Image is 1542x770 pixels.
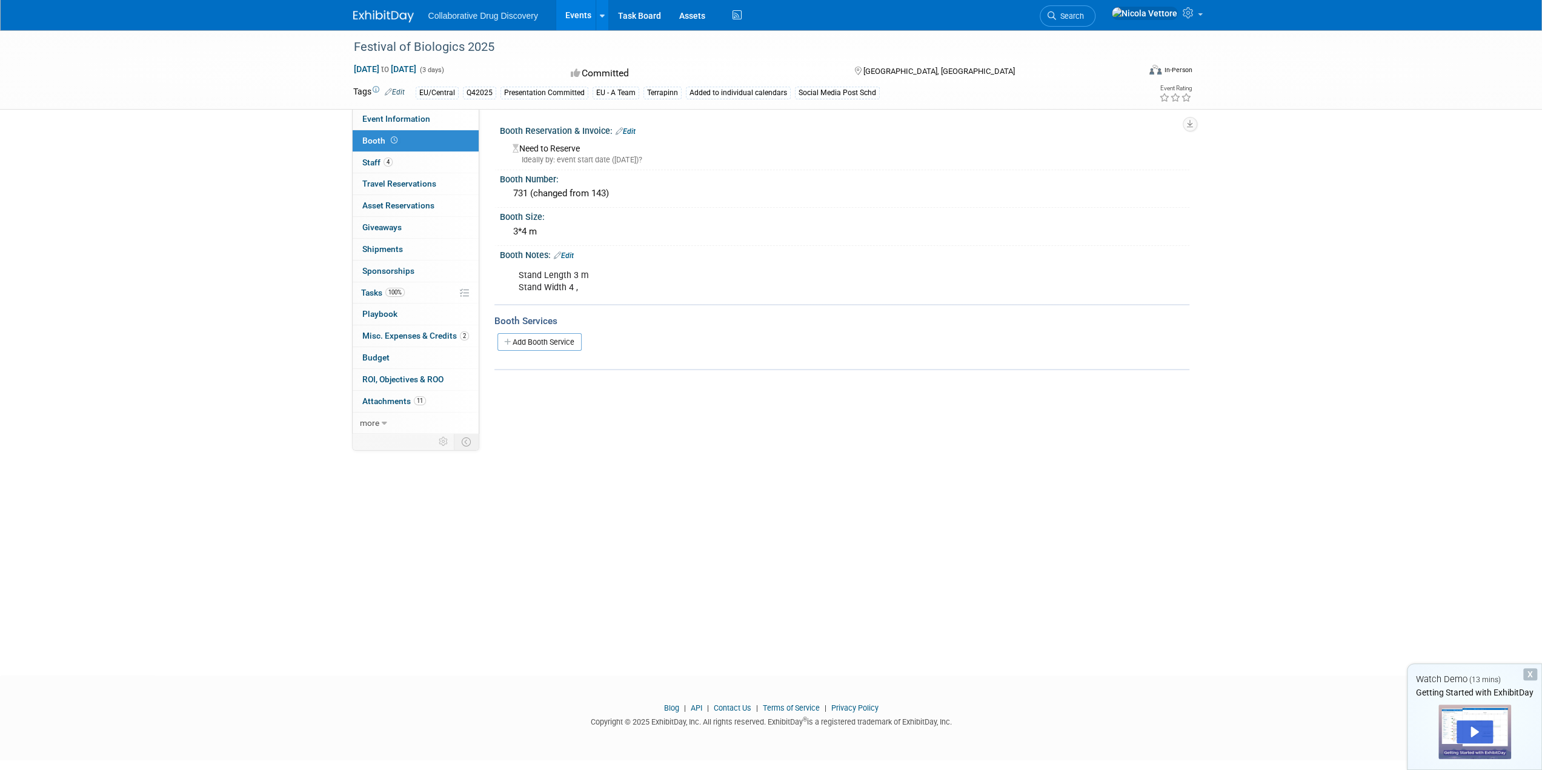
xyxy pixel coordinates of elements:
[1469,675,1501,684] span: (13 mins)
[353,261,479,282] a: Sponsorships
[863,67,1015,76] span: [GEOGRAPHIC_DATA], [GEOGRAPHIC_DATA]
[643,87,682,99] div: Terrapinn
[433,434,454,450] td: Personalize Event Tab Strip
[353,347,479,368] a: Budget
[1407,673,1541,686] div: Watch Demo
[681,703,689,712] span: |
[822,703,829,712] span: |
[428,11,538,21] span: Collaborative Drug Discovery
[510,264,1056,300] div: Stand Length 3 m Stand Width 4 ,
[361,288,405,297] span: Tasks
[353,10,414,22] img: ExhibitDay
[362,201,434,210] span: Asset Reservations
[353,239,479,260] a: Shipments
[795,87,880,99] div: Social Media Post Schd
[362,309,397,319] span: Playbook
[1040,5,1095,27] a: Search
[362,374,444,384] span: ROI, Objectives & ROO
[1163,65,1192,75] div: In-Person
[353,64,417,75] span: [DATE] [DATE]
[419,66,444,74] span: (3 days)
[385,288,405,297] span: 100%
[353,108,479,130] a: Event Information
[463,87,496,99] div: Q42025
[353,282,479,304] a: Tasks100%
[509,184,1180,203] div: 731 (changed from 143)
[1407,686,1541,699] div: Getting Started with ExhibitDay
[500,208,1189,223] div: Booth Size:
[1068,63,1192,81] div: Event Format
[416,87,459,99] div: EU/Central
[500,122,1189,138] div: Booth Reservation & Invoice:
[691,703,702,712] a: API
[362,331,469,340] span: Misc. Expenses & Credits
[362,396,426,406] span: Attachments
[1149,65,1161,75] img: Format-Inperson.png
[414,396,426,405] span: 11
[353,304,479,325] a: Playbook
[362,136,400,145] span: Booth
[460,331,469,340] span: 2
[362,266,414,276] span: Sponsorships
[353,152,479,173] a: Staff4
[500,246,1189,262] div: Booth Notes:
[1523,668,1537,680] div: Dismiss
[554,251,574,260] a: Edit
[362,158,393,167] span: Staff
[1111,7,1178,20] img: Nicola Vettore
[763,703,820,712] a: Terms of Service
[353,85,405,99] td: Tags
[353,217,479,238] a: Giveaways
[385,88,405,96] a: Edit
[353,195,479,216] a: Asset Reservations
[362,114,430,124] span: Event Information
[494,314,1189,328] div: Booth Services
[353,413,479,434] a: more
[616,127,636,136] a: Edit
[500,170,1189,185] div: Booth Number:
[803,716,807,723] sup: ®
[1056,12,1084,21] span: Search
[831,703,879,712] a: Privacy Policy
[353,369,479,390] a: ROI, Objectives & ROO
[509,222,1180,241] div: 3*4 m
[454,434,479,450] td: Toggle Event Tabs
[1457,720,1493,743] div: Play
[753,703,761,712] span: |
[686,87,791,99] div: Added to individual calendars
[388,136,400,145] span: Booth not reserved yet
[353,325,479,347] a: Misc. Expenses & Credits2
[497,333,582,351] a: Add Booth Service
[500,87,588,99] div: Presentation Committed
[353,173,479,194] a: Travel Reservations
[362,179,436,188] span: Travel Reservations
[350,36,1121,58] div: Festival of Biologics 2025
[1158,85,1191,91] div: Event Rating
[384,158,393,167] span: 4
[714,703,751,712] a: Contact Us
[379,64,391,74] span: to
[362,353,390,362] span: Budget
[509,139,1180,165] div: Need to Reserve
[362,244,403,254] span: Shipments
[664,703,679,712] a: Blog
[567,63,835,84] div: Committed
[360,418,379,428] span: more
[362,222,402,232] span: Giveaways
[353,391,479,412] a: Attachments11
[704,703,712,712] span: |
[353,130,479,151] a: Booth
[593,87,639,99] div: EU - A Team
[513,154,1180,165] div: Ideally by: event start date ([DATE])?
